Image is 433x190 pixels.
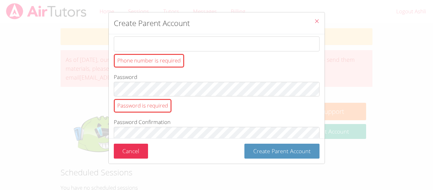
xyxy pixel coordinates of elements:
button: Close [309,12,325,32]
button: Create Parent Account [244,144,320,159]
input: Password ConfirmationPlease confirm your password [114,127,320,142]
div: Password is required [114,99,171,113]
input: PasswordPassword is required [114,82,320,97]
div: Phone number is required [114,54,184,68]
input: Phone NumberPhone number is required [114,36,320,51]
span: Password Confirmation [114,118,171,126]
span: Password [114,73,137,81]
button: Cancel [114,144,148,159]
h2: Create Parent Account [114,17,190,29]
span: Create Parent Account [253,147,311,155]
